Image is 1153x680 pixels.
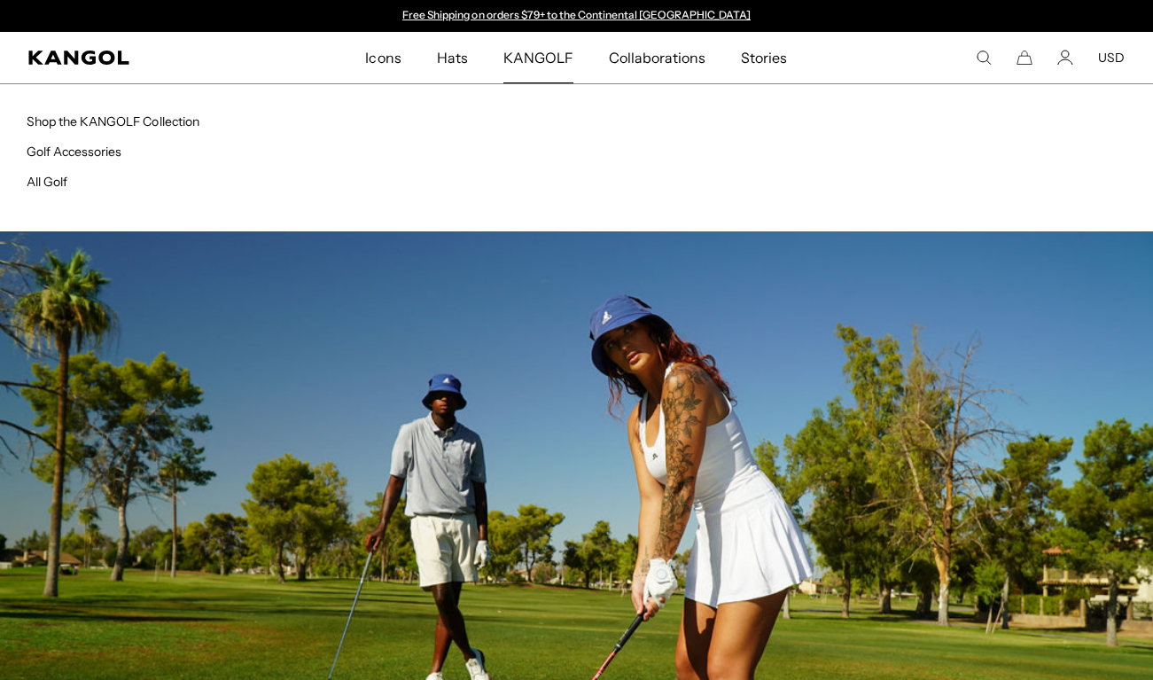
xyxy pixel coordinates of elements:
[741,32,787,83] span: Stories
[28,51,241,65] a: Kangol
[27,174,67,190] a: All Golf
[437,32,468,83] span: Hats
[394,9,760,23] slideshow-component: Announcement bar
[1057,50,1073,66] a: Account
[394,9,760,23] div: Announcement
[1098,50,1125,66] button: USD
[27,144,121,160] a: Golf Accessories
[1017,50,1032,66] button: Cart
[394,9,760,23] div: 1 of 2
[402,8,751,21] a: Free Shipping on orders $79+ to the Continental [GEOGRAPHIC_DATA]
[503,32,573,83] span: KANGOLF
[976,50,992,66] summary: Search here
[365,32,401,83] span: Icons
[486,32,591,83] a: KANGOLF
[723,32,805,83] a: Stories
[609,32,705,83] span: Collaborations
[27,113,199,129] a: Shop the KANGOLF Collection
[347,32,418,83] a: Icons
[591,32,723,83] a: Collaborations
[419,32,486,83] a: Hats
